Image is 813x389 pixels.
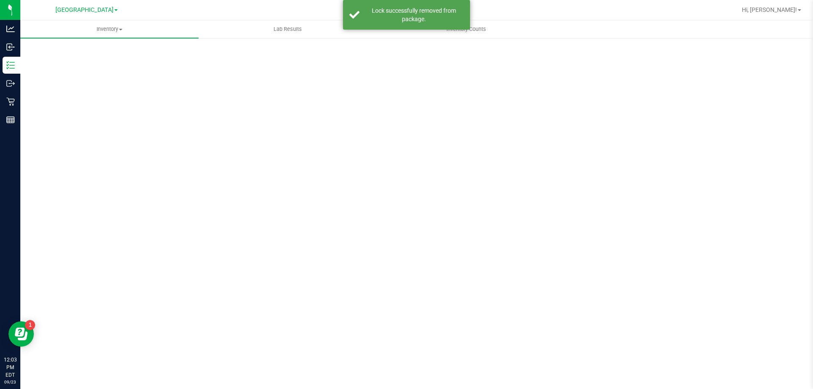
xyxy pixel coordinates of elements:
[4,379,17,385] p: 09/23
[364,6,464,23] div: Lock successfully removed from package.
[6,43,15,51] inline-svg: Inbound
[6,25,15,33] inline-svg: Analytics
[20,25,199,33] span: Inventory
[6,61,15,69] inline-svg: Inventory
[6,116,15,124] inline-svg: Reports
[6,79,15,88] inline-svg: Outbound
[6,97,15,106] inline-svg: Retail
[199,20,377,38] a: Lab Results
[742,6,797,13] span: Hi, [PERSON_NAME]!
[4,356,17,379] p: 12:03 PM EDT
[262,25,313,33] span: Lab Results
[55,6,113,14] span: [GEOGRAPHIC_DATA]
[25,320,35,330] iframe: Resource center unread badge
[8,321,34,347] iframe: Resource center
[20,20,199,38] a: Inventory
